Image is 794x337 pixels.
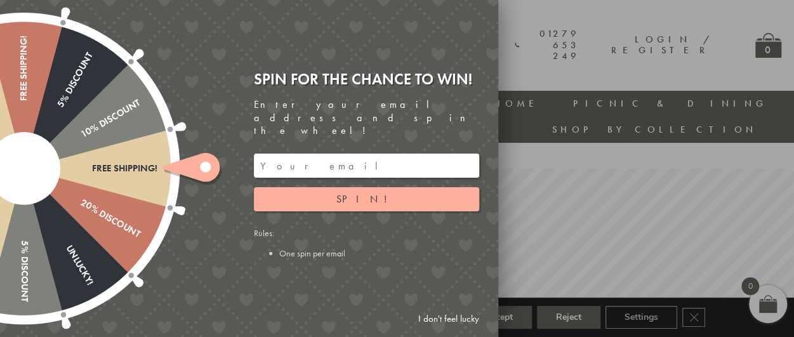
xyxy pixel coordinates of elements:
button: Spin! [254,187,479,211]
div: Unlucky! [19,166,95,286]
a: I don't feel lucky [412,307,486,331]
div: Free shipping! [24,163,157,174]
div: 5% Discount [19,50,95,171]
div: Spin for the chance to win! [254,69,479,89]
div: Rules: [254,227,479,259]
div: Enter your email address and spin the wheel! [254,98,479,138]
div: Free shipping! [18,36,29,169]
div: 20% Discount [21,164,142,240]
div: 5% Discount [18,169,29,302]
li: One spin per email [279,248,479,259]
div: 10% Discount [21,97,142,173]
span: Spin! [336,192,397,206]
input: Your email [254,154,479,178]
